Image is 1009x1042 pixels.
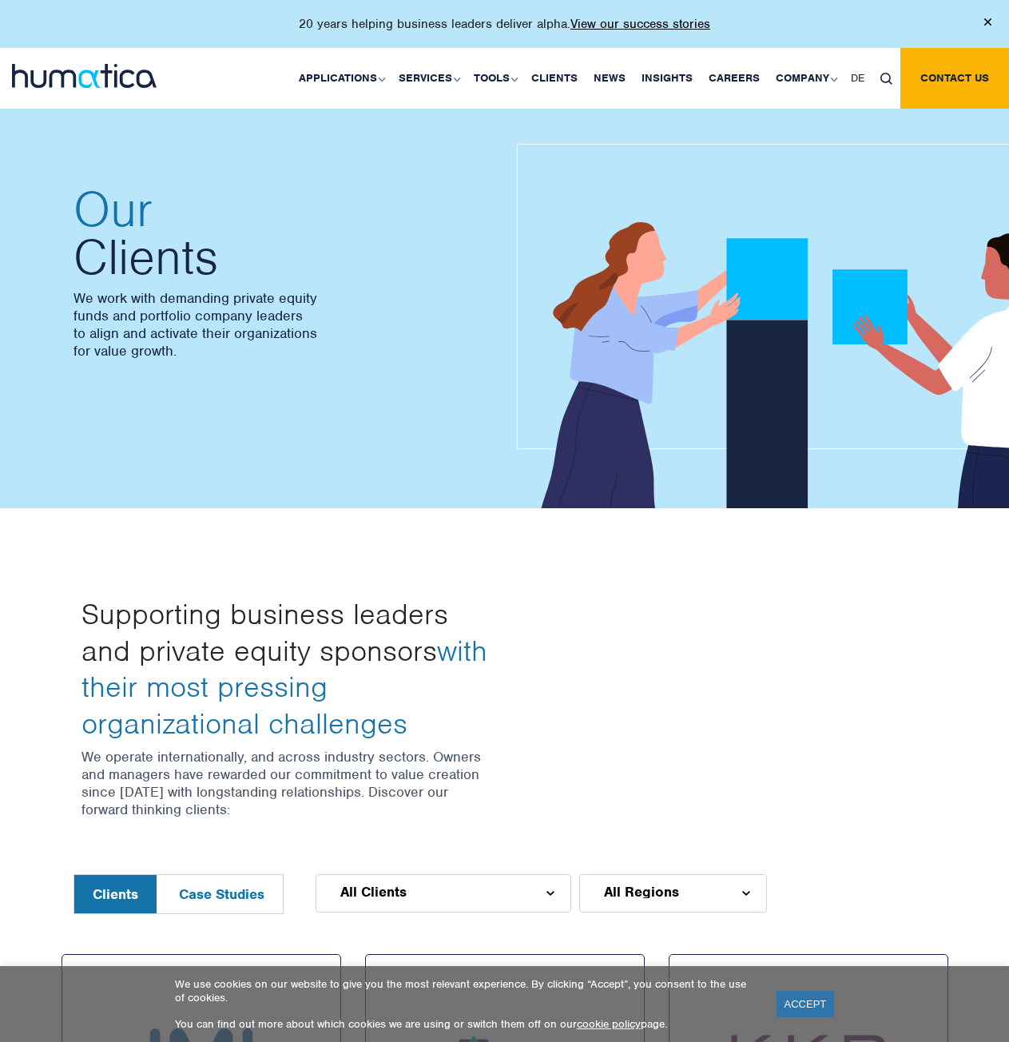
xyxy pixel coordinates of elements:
p: You can find out more about which cookies we are using or switch them off on our page. [175,1017,757,1031]
a: Company [768,48,843,109]
a: Contact us [900,48,1009,109]
a: View our success stories [570,16,710,32]
a: Insights [634,48,701,109]
span: All Regions [604,885,679,898]
p: 20 years helping business leaders deliver alpha. [299,16,710,32]
span: with their most pressing organizational challenges [81,632,487,742]
img: d_arroww [546,891,554,896]
a: Services [391,48,466,109]
p: We work with demanding private equity funds and portfolio company leaders to align and activate t... [73,289,489,360]
a: Applications [291,48,391,109]
img: d_arroww [742,891,749,896]
a: DE [843,48,872,109]
p: We operate internationally, and across industry sectors. Owners and managers have rewarded our co... [81,748,493,818]
a: News [586,48,634,109]
h2: Clients [73,185,489,281]
button: Clients [74,875,157,913]
a: Clients [523,48,586,109]
a: cookie policy [577,1017,641,1031]
h3: Supporting business leaders and private equity sponsors [81,596,493,742]
span: Our [73,185,489,233]
p: We use cookies on our website to give you the most relevant experience. By clicking “Accept”, you... [175,977,757,1004]
img: logo [12,64,157,88]
span: All Clients [340,885,407,898]
a: Tools [466,48,523,109]
a: Careers [701,48,768,109]
span: DE [851,71,864,85]
a: ACCEPT [777,991,835,1017]
button: Case Studies [161,875,283,913]
img: search_icon [880,73,892,85]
